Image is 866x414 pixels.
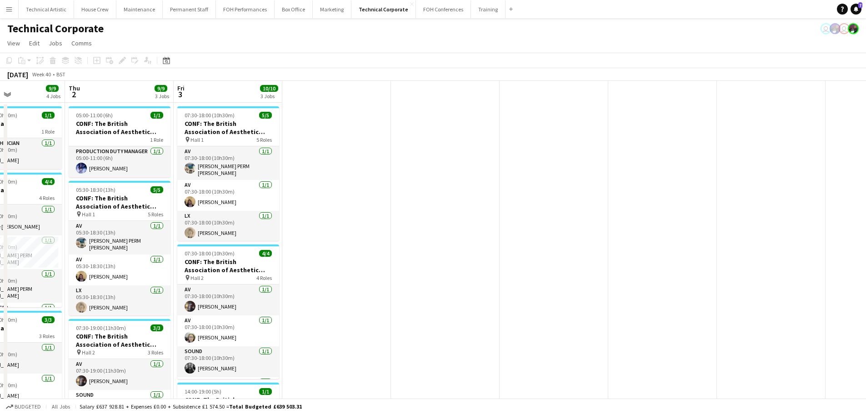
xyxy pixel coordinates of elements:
button: Technical Corporate [351,0,416,18]
span: 1/1 [259,388,272,395]
span: 4/4 [259,250,272,257]
button: House Crew [74,0,116,18]
app-user-avatar: Liveforce Admin [839,23,850,34]
app-card-role: AV1/105:30-18:30 (13h)[PERSON_NAME] PERM [PERSON_NAME] [69,221,170,254]
span: 5 Roles [256,136,272,143]
a: Comms [68,37,95,49]
span: Hall 2 [82,349,95,356]
h3: CONF: The British Association of Aesthetic Plastic Surgeons [69,332,170,349]
app-card-role: Sound1/107:30-18:00 (10h30m)[PERSON_NAME] [177,346,279,377]
span: Fri [177,84,185,92]
div: 4 Jobs [46,93,60,100]
span: Hall 2 [190,274,204,281]
span: All jobs [50,403,72,410]
button: Budgeted [5,402,42,412]
app-user-avatar: Vaida Pikzirne [821,23,831,34]
span: 3 Roles [148,349,163,356]
div: BST [56,71,65,78]
span: Hall 1 [190,136,204,143]
button: Maintenance [116,0,163,18]
span: Comms [71,39,92,47]
a: Jobs [45,37,66,49]
span: 07:30-18:00 (10h30m) [185,112,235,119]
app-user-avatar: Zubair PERM Dhalla [830,23,841,34]
button: FOH Conferences [416,0,471,18]
button: Training [471,0,506,18]
app-job-card: 05:00-11:00 (6h)1/1CONF: The British Association of Aesthetic Plastic Surgeons1 RoleProduction Du... [69,106,170,177]
span: 2 [67,89,80,100]
span: 1 Role [150,136,163,143]
span: 4 Roles [256,274,272,281]
span: 5/5 [150,186,163,193]
app-card-role: AV1/107:30-18:00 (10h30m)[PERSON_NAME] [177,315,279,346]
a: 7 [851,4,861,15]
app-card-role: LX1/105:30-18:30 (13h)[PERSON_NAME] [69,285,170,316]
span: 9/9 [155,85,167,92]
span: 4/4 [42,178,55,185]
span: Thu [69,84,80,92]
button: Box Office [275,0,313,18]
span: 4 Roles [39,195,55,201]
div: 3 Jobs [260,93,278,100]
h1: Technical Corporate [7,22,104,35]
span: 5 Roles [148,211,163,218]
span: 05:00-11:00 (6h) [76,112,113,119]
app-card-role: LX1/107:30-18:00 (10h30m)[PERSON_NAME] [177,211,279,242]
span: 3/3 [150,324,163,331]
span: 1/1 [150,112,163,119]
span: 07:30-19:00 (11h30m) [76,324,126,331]
span: Week 40 [30,71,53,78]
span: 3 Roles [39,333,55,339]
div: 3 Jobs [155,93,169,100]
span: 5/5 [259,112,272,119]
app-card-role: AV1/107:30-18:00 (10h30m)[PERSON_NAME] PERM [PERSON_NAME] [177,146,279,180]
a: Edit [25,37,43,49]
span: 07:30-18:00 (10h30m) [185,250,235,257]
button: Technical Artistic [19,0,74,18]
span: 7 [858,2,862,8]
app-card-role: AV1/107:30-19:00 (11h30m)[PERSON_NAME] [69,359,170,390]
div: Salary £637 928.81 + Expenses £0.00 + Subsistence £1 574.50 = [80,403,302,410]
h3: CONF: The British Association of Aesthetic Plastic Surgeons [177,396,279,412]
app-card-role: Production Duty Manager1/105:00-11:00 (6h)[PERSON_NAME] [69,146,170,177]
button: Permanent Staff [163,0,216,18]
app-card-role: AV1/107:30-18:00 (10h30m)[PERSON_NAME] [177,284,279,315]
h3: CONF: The British Association of Aesthetic Plastic Surgeons [177,258,279,274]
span: 10/10 [260,85,278,92]
span: Budgeted [15,404,41,410]
div: [DATE] [7,70,28,79]
span: 3 [176,89,185,100]
button: Marketing [313,0,351,18]
span: Hall 1 [82,211,95,218]
app-card-role: AV1/107:30-18:00 (10h30m)[PERSON_NAME] [177,180,279,211]
app-card-role: Stage Manager1/1 [177,377,279,408]
h3: CONF: The British Association of Aesthetic Plastic Surgeons [69,194,170,210]
span: 05:30-18:30 (13h) [76,186,115,193]
app-card-role: AV1/105:30-18:30 (13h)[PERSON_NAME] [69,254,170,285]
a: View [4,37,24,49]
app-user-avatar: Zubair PERM Dhalla [848,23,859,34]
span: Jobs [49,39,62,47]
span: 14:00-19:00 (5h) [185,388,221,395]
button: FOH Performances [216,0,275,18]
h3: CONF: The British Association of Aesthetic Plastic Surgeons [177,120,279,136]
span: Total Budgeted £639 503.31 [229,403,302,410]
app-job-card: 07:30-18:00 (10h30m)5/5CONF: The British Association of Aesthetic Plastic Surgeons Hall 15 RolesA... [177,106,279,241]
h3: CONF: The British Association of Aesthetic Plastic Surgeons [69,120,170,136]
span: View [7,39,20,47]
span: 1 Role [41,128,55,135]
app-job-card: 05:30-18:30 (13h)5/5CONF: The British Association of Aesthetic Plastic Surgeons Hall 15 RolesAV1/... [69,181,170,315]
app-job-card: 07:30-18:00 (10h30m)4/4CONF: The British Association of Aesthetic Plastic Surgeons Hall 24 RolesA... [177,244,279,379]
span: 3/3 [42,316,55,323]
span: 1/1 [42,112,55,119]
span: Edit [29,39,40,47]
span: 9/9 [46,85,59,92]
